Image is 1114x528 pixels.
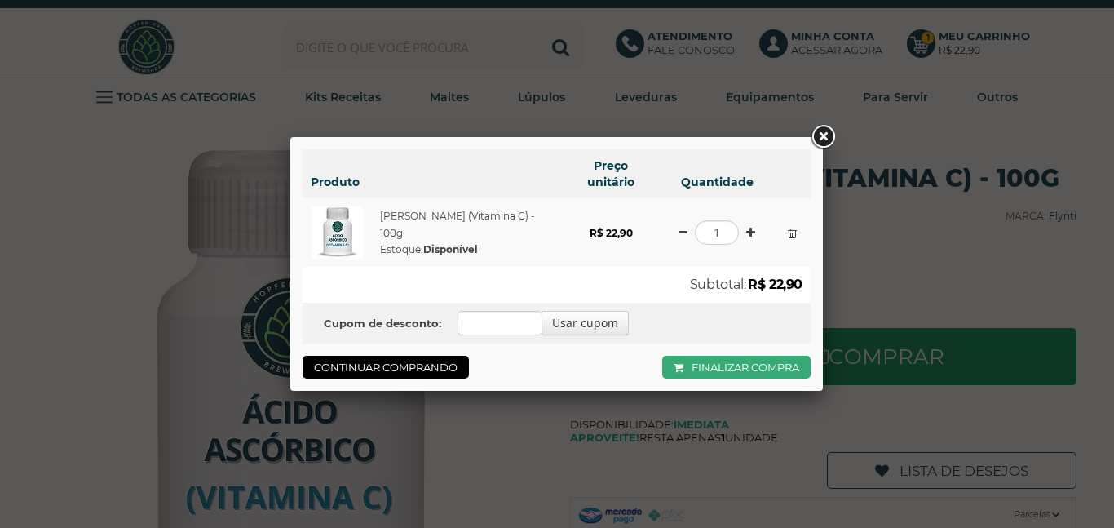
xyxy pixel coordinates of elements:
[570,158,652,190] h6: Preço unitário
[312,206,364,259] img: Ácido Ascórbico (Vitamina C) - 100g
[303,356,469,379] a: Continuar comprando
[662,356,811,379] a: Finalizar compra
[690,277,745,292] span: Subtotal:
[808,122,838,152] a: Close
[542,311,629,335] button: Usar cupom
[380,210,535,239] a: [PERSON_NAME] (Vitamina C) - 100g
[311,174,554,190] h6: Produto
[423,243,478,255] strong: Disponível
[590,226,633,238] strong: R$ 22,90
[380,243,478,255] span: Estoque:
[668,174,766,190] h6: Quantidade
[748,277,802,292] strong: R$ 22,90
[324,317,441,330] b: Cupom de desconto:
